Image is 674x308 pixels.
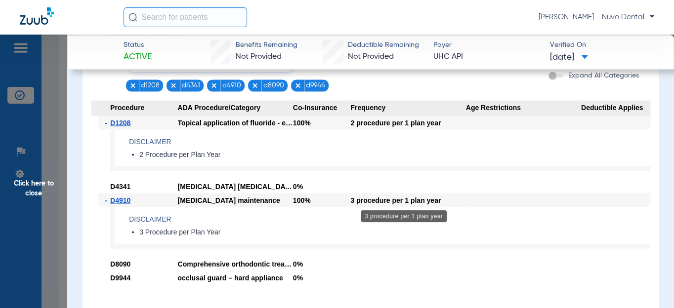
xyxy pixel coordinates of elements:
li: 3 Procedure per Plan Year [139,228,650,236]
div: Topical application of fluoride - excluding varnish [178,115,293,129]
span: Deductible Applies [581,100,650,116]
span: Verified On [550,40,658,50]
span: [DATE] [550,51,588,64]
span: Expand All Categories [568,72,639,79]
h4: Disclaimer [129,214,650,224]
li: 2 Procedure per Plan Year [139,150,650,159]
iframe: Chat Widget [625,261,674,308]
span: D8090 [110,260,130,268]
span: d4341 [182,80,200,90]
span: Deductible Remaining [348,40,419,50]
input: Search for patients [124,7,247,27]
div: [MEDICAL_DATA] [MEDICAL_DATA] - four or more teeth per quadrant [178,179,293,193]
span: Co-Insurance [293,100,351,116]
div: Comprehensive orthodontic treatment of the adult dentition [178,257,293,270]
div: 0% [293,179,351,193]
span: Payer [433,40,542,50]
span: D4341 [110,182,130,190]
span: d1208 [141,80,160,90]
span: Not Provided [236,53,282,61]
img: x.svg [211,82,217,89]
span: D9944 [110,273,130,281]
span: - [105,115,111,129]
div: 100% [293,193,351,207]
img: Search Icon [128,13,137,22]
div: 3 procedure per 1 plan year [361,210,447,222]
span: Active [124,51,152,63]
span: Status [124,40,152,50]
span: Age Restrictions [466,100,581,116]
img: x.svg [170,82,177,89]
span: Procedure [91,100,178,116]
span: Benefits Remaining [236,40,297,50]
h4: Disclaimer [129,136,650,147]
span: [PERSON_NAME] - Nuvo Dental [539,12,654,22]
span: UHC API [433,51,542,63]
span: ADA Procedure/Category [178,100,293,116]
div: 100% [293,115,351,129]
div: 3 procedure per 1 plan year [350,193,465,207]
div: occlusal guard – hard appliance [178,270,293,284]
span: d9944 [306,80,325,90]
img: x.svg [252,82,258,89]
img: Zuub Logo [20,7,54,25]
span: d8090 [263,80,284,90]
span: Frequency [350,100,465,116]
span: D1208 [110,118,130,126]
span: - [105,193,111,207]
span: D4910 [110,196,130,204]
span: d4910 [222,80,241,90]
div: 2 procedure per 1 plan year [350,115,465,129]
span: Not Provided [348,53,394,61]
div: [MEDICAL_DATA] maintenance [178,193,293,207]
div: 0% [293,257,351,270]
div: 0% [293,270,351,284]
img: x.svg [129,82,136,89]
img: x.svg [295,82,301,89]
